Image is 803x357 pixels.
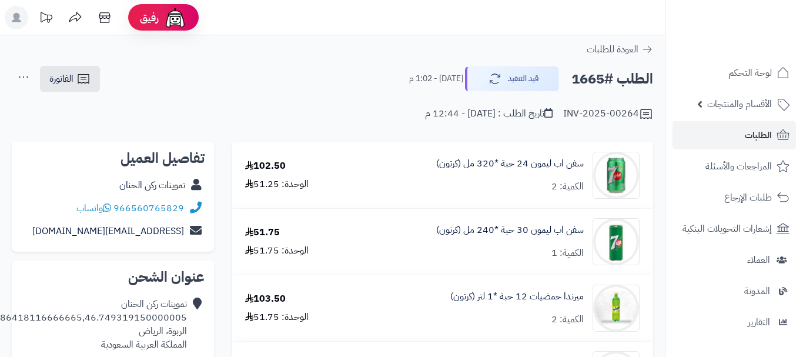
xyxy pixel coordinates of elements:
[551,246,584,260] div: الكمية: 1
[593,285,639,332] img: 1747566256-XP8G23evkchGmxKUr8YaGb2gsq2hZno4-90x90.jpg
[748,314,770,331] span: التقارير
[245,244,309,258] div: الوحدة: 51.75
[672,215,796,243] a: إشعارات التحويلات البنكية
[551,180,584,193] div: الكمية: 2
[76,201,111,215] a: واتساب
[728,65,772,81] span: لوحة التحكم
[245,178,309,191] div: الوحدة: 51.25
[551,313,584,326] div: الكمية: 2
[21,270,205,284] h2: عنوان الشحن
[450,290,584,303] a: ميرندا حمضيات 12 حبة *1 لتر (كرتون)
[682,221,772,237] span: إشعارات التحويلات البنكية
[744,283,770,299] span: المدونة
[140,11,159,25] span: رفيق
[724,189,772,206] span: طلبات الإرجاع
[436,223,584,237] a: سفن اب ليمون 30 حبة *240 مل (كرتون)
[465,66,559,91] button: قيد التنفيذ
[425,107,553,121] div: تاريخ الطلب : [DATE] - 12:44 م
[672,121,796,149] a: الطلبات
[245,292,286,306] div: 103.50
[571,67,653,91] h2: الطلب #1665
[745,127,772,144] span: الطلبات
[705,158,772,175] span: المراجعات والأسئلة
[747,252,770,268] span: العملاء
[672,183,796,212] a: طلبات الإرجاع
[31,6,61,32] a: تحديثات المنصة
[436,157,584,171] a: سفن اب ليمون 24 حبة *320 مل (كرتون)
[587,42,653,56] a: العودة للطلبات
[245,159,286,173] div: 102.50
[40,66,100,92] a: الفاتورة
[672,59,796,87] a: لوحة التحكم
[119,178,185,192] a: تموينات ركن الحنان
[593,218,639,265] img: 1747541124-caa6673e-b677-477c-bbb4-b440b79b-90x90.jpg
[593,152,639,199] img: 1747540602-UsMwFj3WdUIJzISPTZ6ZIXs6lgAaNT6J-90x90.jpg
[563,107,653,121] div: INV-2025-00264
[32,224,184,238] a: [EMAIL_ADDRESS][DOMAIN_NAME]
[49,72,73,86] span: الفاتورة
[113,201,184,215] a: 966560765829
[672,152,796,181] a: المراجعات والأسئلة
[672,246,796,274] a: العملاء
[163,6,187,29] img: ai-face.png
[707,96,772,112] span: الأقسام والمنتجات
[587,42,638,56] span: العودة للطلبات
[245,311,309,324] div: الوحدة: 51.75
[672,277,796,305] a: المدونة
[672,308,796,336] a: التقارير
[409,73,463,85] small: [DATE] - 1:02 م
[723,32,792,56] img: logo-2.png
[245,226,280,239] div: 51.75
[21,151,205,165] h2: تفاصيل العميل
